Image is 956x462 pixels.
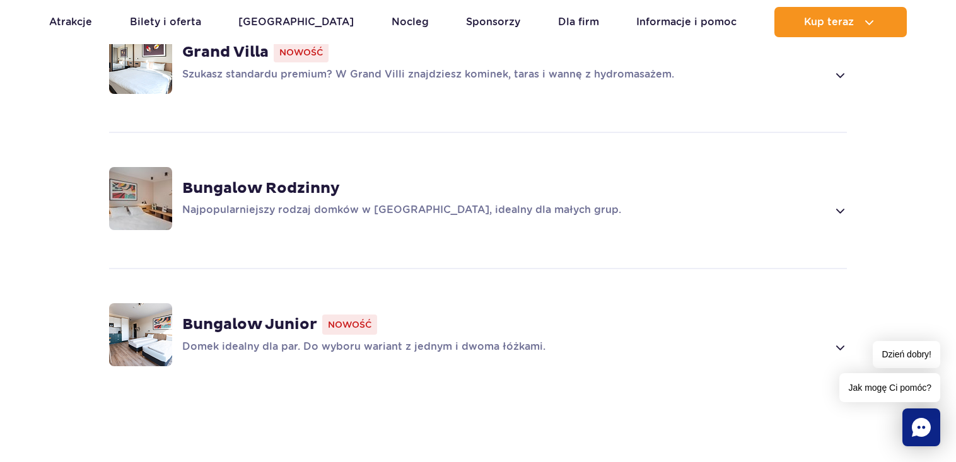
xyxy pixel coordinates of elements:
[392,7,429,37] a: Nocleg
[182,340,827,355] p: Domek idealny dla par. Do wyboru wariant z jednym i dwoma łóżkami.
[902,408,940,446] div: Chat
[182,67,827,83] p: Szukasz standardu premium? W Grand Villi znajdziesz kominek, taras i wannę z hydromasażem.
[558,7,599,37] a: Dla firm
[238,7,354,37] a: [GEOGRAPHIC_DATA]
[182,203,827,218] p: Najpopularniejszy rodzaj domków w [GEOGRAPHIC_DATA], idealny dla małych grup.
[636,7,737,37] a: Informacje i pomoc
[274,42,329,62] span: Nowość
[182,179,340,198] strong: Bungalow Rodzinny
[466,7,520,37] a: Sponsorzy
[182,315,317,334] strong: Bungalow Junior
[49,7,92,37] a: Atrakcje
[322,315,377,335] span: Nowość
[873,341,940,368] span: Dzień dobry!
[182,43,269,62] strong: Grand Villa
[839,373,940,402] span: Jak mogę Ci pomóc?
[804,16,854,28] span: Kup teraz
[130,7,201,37] a: Bilety i oferta
[774,7,907,37] button: Kup teraz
